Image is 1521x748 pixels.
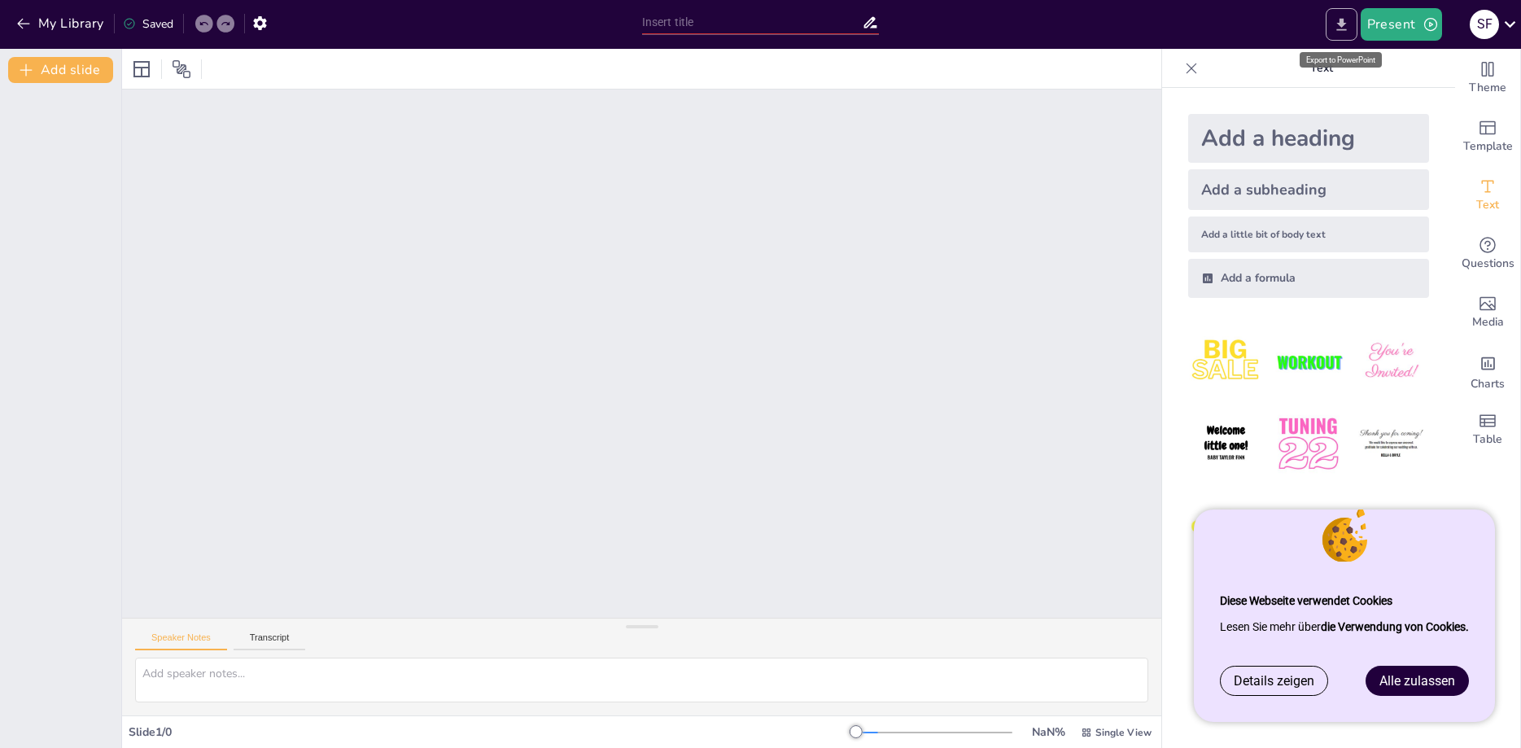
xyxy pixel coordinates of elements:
[1188,489,1264,565] img: 7.jpeg
[1455,107,1520,166] div: Add ready made slides
[1221,667,1327,695] a: Details zeigen
[123,16,173,32] div: Saved
[1095,726,1152,739] span: Single View
[1470,10,1499,39] div: S F
[1366,667,1468,695] a: Alle zulassen
[234,632,306,650] button: Transcript
[1188,406,1264,482] img: 4.jpeg
[1353,324,1429,400] img: 3.jpeg
[1455,342,1520,400] div: Add charts and graphs
[1473,431,1502,448] span: Table
[1353,406,1429,482] img: 6.jpeg
[1234,673,1314,689] span: Details zeigen
[1472,313,1504,331] span: Media
[135,632,227,650] button: Speaker Notes
[129,56,155,82] div: Layout
[1220,614,1469,640] p: Lesen Sie mehr über
[1220,594,1392,607] strong: Diese Webseite verwendet Cookies
[1270,406,1346,482] img: 5.jpeg
[1188,259,1429,298] div: Add a formula
[129,724,856,740] div: Slide 1 / 0
[1379,673,1455,689] span: Alle zulassen
[1300,52,1382,68] div: Export to PowerPoint
[642,11,863,34] input: Insert title
[1361,8,1442,41] button: Present
[1270,324,1346,400] img: 2.jpeg
[1188,169,1429,210] div: Add a subheading
[1188,114,1429,163] div: Add a heading
[1455,166,1520,225] div: Add text boxes
[1321,620,1469,633] a: die Verwendung von Cookies.
[1455,49,1520,107] div: Change the overall theme
[1463,138,1513,155] span: Template
[1204,49,1439,88] p: Text
[1455,400,1520,459] div: Add a table
[1455,225,1520,283] div: Get real-time input from your audience
[1326,8,1357,41] button: Export to PowerPoint
[1470,8,1499,41] button: S F
[1469,79,1506,97] span: Theme
[8,57,113,83] button: Add slide
[1029,724,1068,740] div: NaN %
[1455,283,1520,342] div: Add images, graphics, shapes or video
[1471,375,1505,393] span: Charts
[172,59,191,79] span: Position
[1188,324,1264,400] img: 1.jpeg
[1476,196,1499,214] span: Text
[1462,255,1514,273] span: Questions
[1188,217,1429,252] div: Add a little bit of body text
[12,11,111,37] button: My Library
